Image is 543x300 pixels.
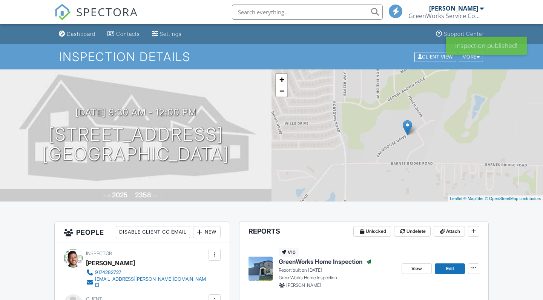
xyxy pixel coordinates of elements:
div: Client View [414,52,456,62]
div: 2358 [135,191,151,199]
span: SPECTORA [76,4,138,20]
a: © OpenStreetMap contributors [485,196,541,201]
span: Inspector [86,251,112,256]
a: Zoom out [276,85,287,97]
a: Client View [414,54,458,59]
div: Contacts [116,31,140,37]
div: More [459,52,483,62]
a: [EMAIL_ADDRESS][PERSON_NAME][DOMAIN_NAME] [86,276,207,288]
div: [PERSON_NAME] [86,257,135,269]
a: Support Center [433,27,487,41]
a: Settings [149,27,185,41]
div: 9174282727 [95,269,121,275]
div: Dashboard [67,31,95,37]
h3: [DATE] 9:30 am - 12:00 pm [75,107,196,117]
div: [PERSON_NAME] [429,5,478,12]
div: Support Center [444,31,484,37]
a: Contacts [104,27,143,41]
div: 2025 [112,191,128,199]
span: Built [103,193,111,198]
div: New [193,226,221,238]
a: © MapTiler [463,196,484,201]
div: [EMAIL_ADDRESS][PERSON_NAME][DOMAIN_NAME] [95,276,207,288]
a: Leaflet [450,196,462,201]
div: GreenWorks Service Company [408,12,484,20]
div: | [448,195,543,202]
a: SPECTORA [54,10,138,26]
h1: [STREET_ADDRESS] [GEOGRAPHIC_DATA] [42,125,229,165]
div: Disable Client CC Email [116,226,190,238]
h1: Inspection Details [59,50,484,63]
div: Settings [160,31,182,37]
a: 9174282727 [86,269,207,276]
input: Search everything... [232,5,383,20]
h3: People [55,222,230,243]
a: Zoom in [276,74,287,85]
a: Dashboard [56,27,98,41]
span: sq. ft. [152,193,163,198]
img: The Best Home Inspection Software - Spectora [54,4,71,20]
div: Inspection published! [446,37,527,55]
